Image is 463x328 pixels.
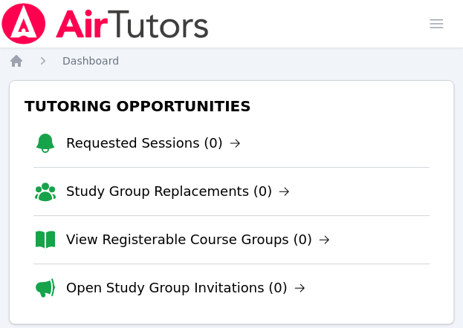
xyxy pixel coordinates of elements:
[62,55,119,67] span: Dashboard
[66,278,305,298] a: Open Study Group Invitations (0)
[62,53,119,68] a: Dashboard
[66,133,241,154] a: Requested Sessions (0)
[22,93,441,119] h3: Tutoring Opportunities
[66,181,290,202] a: Study Group Replacements (0)
[9,53,454,68] nav: Breadcrumb
[66,229,330,250] a: View Registerable Course Groups (0)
